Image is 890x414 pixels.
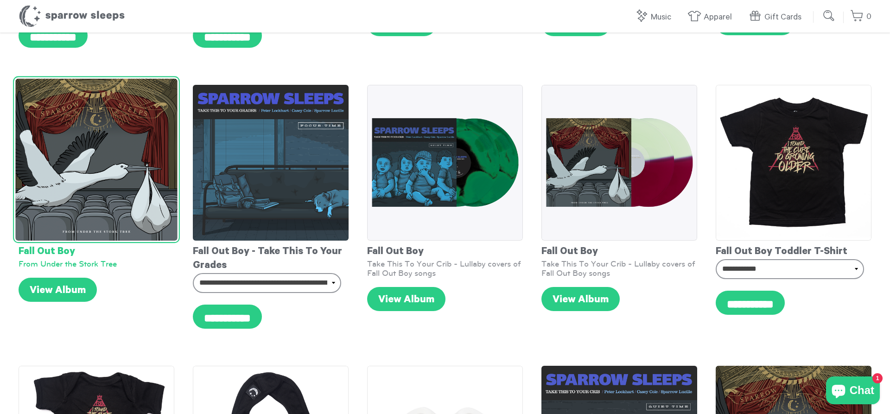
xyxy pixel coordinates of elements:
[15,79,177,241] img: SparrowSleeps-FallOutBoy-FromUndertheStorkTree-Cover1600x1600_grande.png
[19,278,97,302] a: View Album
[541,287,620,311] a: View Album
[367,287,445,311] a: View Album
[193,85,349,241] img: FallOutBoy-TakeThisToYourGrades_Lofi_-SparrowSleeps-Cover_grande.png
[367,259,523,278] div: Take This To Your Crib - Lullaby covers of Fall Out Boy songs
[367,85,523,241] img: SS_TTTYC_GREEN_grande.png
[748,7,806,27] a: Gift Cards
[687,7,737,27] a: Apparel
[635,7,676,27] a: Music
[541,241,697,259] div: Fall Out Boy
[193,241,349,273] div: Fall Out Boy - Take This To Your Grades
[716,241,871,259] div: Fall Out Boy Toddler T-Shirt
[823,376,883,407] inbox-online-store-chat: Shopify online store chat
[19,259,174,268] div: From Under the Stork Tree
[541,85,697,241] img: SS_FUTST_SSEXCLUSIVE_6d2c3e95-2d39-4810-a4f6-2e3a860c2b91_grande.png
[850,7,871,27] a: 0
[541,259,697,278] div: Take This To Your Crib - Lullaby covers of Fall Out Boy songs
[19,241,174,259] div: Fall Out Boy
[19,5,125,28] h1: Sparrow Sleeps
[367,241,523,259] div: Fall Out Boy
[716,85,871,241] img: fob-tee_grande.png
[820,6,839,25] input: Submit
